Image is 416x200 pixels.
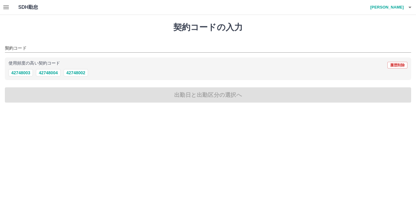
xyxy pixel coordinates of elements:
button: 42748003 [9,69,33,76]
p: 使用頻度の高い契約コード [9,61,60,65]
button: 履歴削除 [387,62,407,68]
h1: 契約コードの入力 [5,22,411,33]
button: 42748004 [36,69,60,76]
button: 42748002 [64,69,88,76]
